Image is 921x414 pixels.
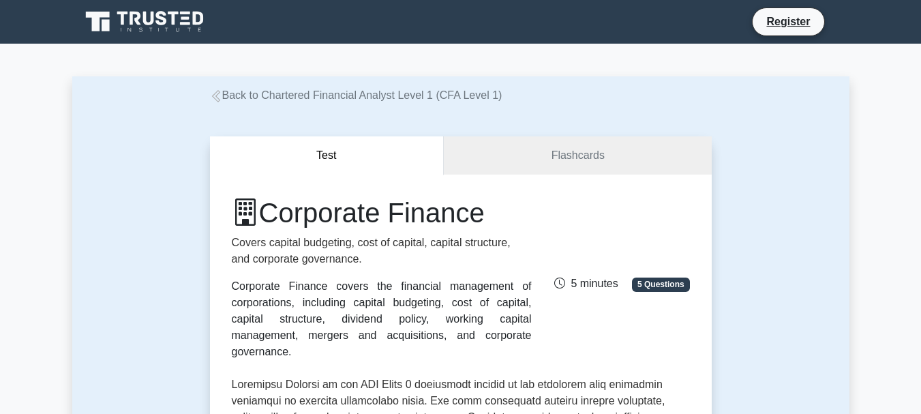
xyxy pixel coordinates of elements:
div: Corporate Finance covers the financial management of corporations, including capital budgeting, c... [232,278,532,360]
h1: Corporate Finance [232,196,532,229]
span: 5 minutes [554,278,618,289]
p: Covers capital budgeting, cost of capital, capital structure, and corporate governance. [232,235,532,267]
a: Register [758,13,818,30]
a: Flashcards [444,136,711,175]
span: 5 Questions [632,278,689,291]
button: Test [210,136,444,175]
a: Back to Chartered Financial Analyst Level 1 (CFA Level 1) [210,89,502,101]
